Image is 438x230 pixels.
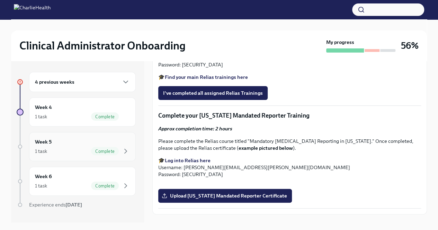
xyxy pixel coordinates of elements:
[17,167,136,196] a: Week 61 taskComplete
[35,78,74,86] h6: 4 previous weeks
[17,98,136,127] a: Week 41 taskComplete
[91,114,119,119] span: Complete
[158,111,421,120] p: Complete your [US_STATE] Mandated Reporter Training
[239,145,293,151] strong: example pictured below
[35,138,52,146] h6: Week 5
[163,192,287,199] span: Upload [US_STATE] Mandated Reporter Certificate
[17,132,136,161] a: Week 51 taskComplete
[165,74,248,80] a: Find your main Relias trainings here
[35,148,47,155] div: 1 task
[158,157,421,178] p: 🎓 Username: [PERSON_NAME][EMAIL_ADDRESS][PERSON_NAME][DOMAIN_NAME] Password: [SECURITY_DATA]
[158,126,232,132] strong: Approx completion time: 2 hours
[35,103,52,111] h6: Week 4
[91,183,119,188] span: Complete
[158,189,292,203] label: Upload [US_STATE] Mandated Reporter Certificate
[29,72,136,92] div: 4 previous weeks
[65,202,82,208] strong: [DATE]
[19,39,186,53] h2: Clinical Administrator Onboarding
[326,39,354,46] strong: My progress
[158,74,421,81] p: 🎓
[158,86,268,100] button: I've completed all assigned Relias Trainings
[35,113,47,120] div: 1 task
[35,173,52,180] h6: Week 6
[401,39,419,52] h3: 56%
[163,90,263,96] span: I've completed all assigned Relias Trainings
[165,157,211,164] a: Log into Relias here
[14,4,51,15] img: CharlieHealth
[91,149,119,154] span: Complete
[35,182,47,189] div: 1 task
[29,202,82,208] span: Experience ends
[158,138,421,151] p: Please complete the Relias course titled "Mandatory [MEDICAL_DATA] Reporting in [US_STATE]." Once...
